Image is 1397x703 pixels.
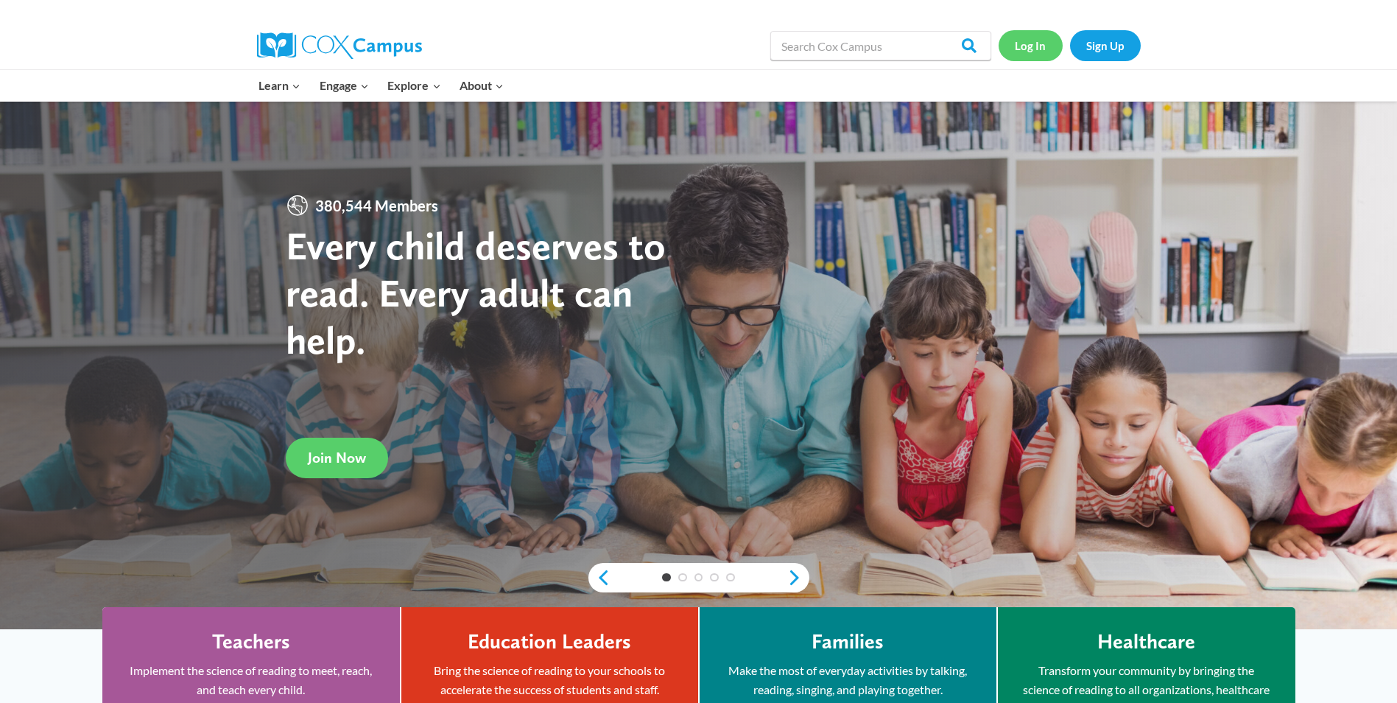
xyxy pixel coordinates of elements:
[450,70,513,101] button: Child menu of About
[257,32,422,59] img: Cox Campus
[722,661,974,699] p: Make the most of everyday activities by talking, reading, singing, and playing together.
[588,569,610,587] a: previous
[770,31,991,60] input: Search Cox Campus
[308,449,366,466] span: Join Now
[250,70,513,101] nav: Primary Navigation
[787,569,809,587] a: next
[726,573,735,582] a: 5
[662,573,671,582] a: 1
[710,573,719,582] a: 4
[999,30,1141,60] nav: Secondary Navigation
[1070,30,1141,60] a: Sign Up
[250,70,311,101] button: Child menu of Learn
[678,573,687,582] a: 2
[309,194,444,217] span: 380,544 Members
[212,629,290,654] h4: Teachers
[999,30,1063,60] a: Log In
[310,70,379,101] button: Child menu of Engage
[286,222,666,363] strong: Every child deserves to read. Every adult can help.
[1097,629,1195,654] h4: Healthcare
[423,661,676,699] p: Bring the science of reading to your schools to accelerate the success of students and staff.
[468,629,631,654] h4: Education Leaders
[588,563,809,592] div: content slider buttons
[124,661,378,699] p: Implement the science of reading to meet, reach, and teach every child.
[694,573,703,582] a: 3
[812,629,884,654] h4: Families
[379,70,451,101] button: Child menu of Explore
[286,438,388,478] a: Join Now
